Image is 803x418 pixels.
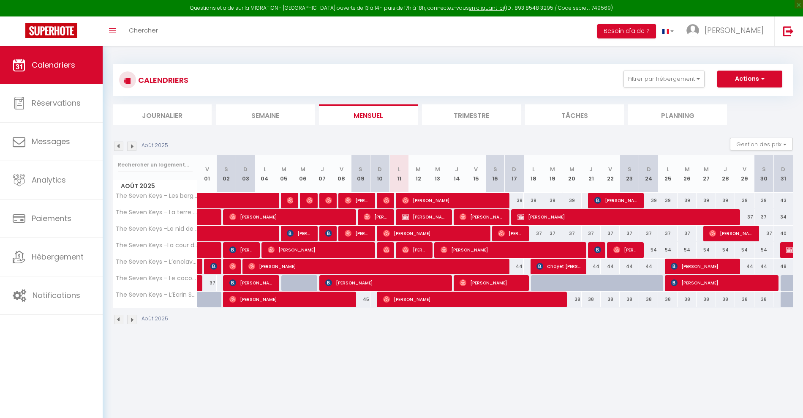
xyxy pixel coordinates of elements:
div: 54 [658,242,677,258]
div: 37 [601,226,620,241]
th: 12 [408,155,427,193]
div: 37 [562,226,581,241]
th: 27 [697,155,716,193]
abbr: M [569,165,574,173]
span: [PERSON_NAME] [287,192,293,208]
th: 24 [639,155,658,193]
div: 38 [697,292,716,307]
div: 38 [678,292,697,307]
div: 54 [716,242,735,258]
div: 38 [716,292,735,307]
li: Trimestre [422,104,521,125]
div: 38 [620,292,639,307]
div: 54 [639,242,658,258]
span: [PERSON_NAME] [705,25,764,36]
div: 38 [582,292,601,307]
div: 39 [735,193,754,208]
abbr: M [300,165,305,173]
div: 44 [620,259,639,274]
div: 44 [735,259,754,274]
button: Gestion des prix [730,138,793,150]
th: 09 [351,155,370,193]
button: Besoin d'aide ? [597,24,656,38]
div: 38 [735,292,754,307]
th: 16 [485,155,504,193]
abbr: D [243,165,248,173]
button: Actions [717,71,782,87]
span: [PERSON_NAME] [325,275,446,291]
span: [PERSON_NAME] [364,209,389,225]
span: [PERSON_NAME] [594,242,601,258]
th: 08 [332,155,351,193]
div: 38 [639,292,658,307]
div: 54 [678,242,697,258]
span: [PERSON_NAME] [517,209,733,225]
div: 39 [524,193,543,208]
div: 34 [773,209,793,225]
span: [PERSON_NAME] [671,258,734,274]
div: 39 [505,193,524,208]
abbr: D [512,165,516,173]
th: 19 [543,155,562,193]
span: [PERSON_NAME] [229,291,350,307]
div: 37 [620,226,639,241]
span: The Seven Keys - La terre du Rhone [114,209,199,216]
span: Calendriers [32,60,75,70]
span: [PERSON_NAME] [229,258,236,274]
span: [PERSON_NAME] [441,242,580,258]
div: 44 [639,259,658,274]
div: 37 [524,226,543,241]
li: Mensuel [319,104,418,125]
span: [PERSON_NAME] [268,242,369,258]
th: 04 [255,155,274,193]
abbr: M [416,165,421,173]
span: [PERSON_NAME] [402,242,427,258]
span: [PERSON_NAME] [383,192,389,208]
a: en cliquant ici [469,4,504,11]
abbr: V [205,165,209,173]
span: The Seven Keys - Les berges de l’Ouveze [114,193,199,199]
span: The Seven Keys - L’Ecrin Savoyard [114,292,199,298]
div: 38 [562,292,581,307]
div: 39 [562,193,581,208]
div: 38 [658,292,677,307]
abbr: M [704,165,709,173]
th: 18 [524,155,543,193]
div: 38 [754,292,773,307]
th: 02 [217,155,236,193]
div: 44 [582,259,601,274]
p: Août 2025 [142,315,168,323]
div: 54 [754,242,773,258]
span: [PERSON_NAME] [671,275,772,291]
span: [PERSON_NAME] [383,291,561,307]
th: 31 [773,155,793,193]
abbr: V [608,165,612,173]
a: Chercher [122,16,164,46]
span: Notifications [33,290,80,301]
span: [PERSON_NAME] [306,192,313,208]
a: ... [PERSON_NAME] [680,16,774,46]
span: [PERSON_NAME] [383,242,389,258]
abbr: L [398,165,400,173]
button: Filtrer par hébergement [623,71,705,87]
span: [PERSON_NAME] [345,225,370,241]
span: [PERSON_NAME] [287,225,312,241]
span: [PERSON_NAME] [345,192,370,208]
span: Hébergement [32,251,84,262]
abbr: M [281,165,286,173]
abbr: S [762,165,766,173]
div: 44 [505,259,524,274]
div: 43 [773,193,793,208]
div: 39 [716,193,735,208]
th: 21 [582,155,601,193]
span: The Seven Keys -La cour du Barrès [114,242,199,249]
abbr: S [628,165,632,173]
span: [PERSON_NAME] [402,192,504,208]
th: 17 [505,155,524,193]
iframe: LiveChat chat widget [768,382,803,418]
span: The Seven Keys - Le cocon des neiges [114,275,199,281]
div: 37 [754,226,773,241]
span: [PERSON_NAME] [709,225,754,241]
span: [PERSON_NAME] [248,258,502,274]
div: 37 [735,209,754,225]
